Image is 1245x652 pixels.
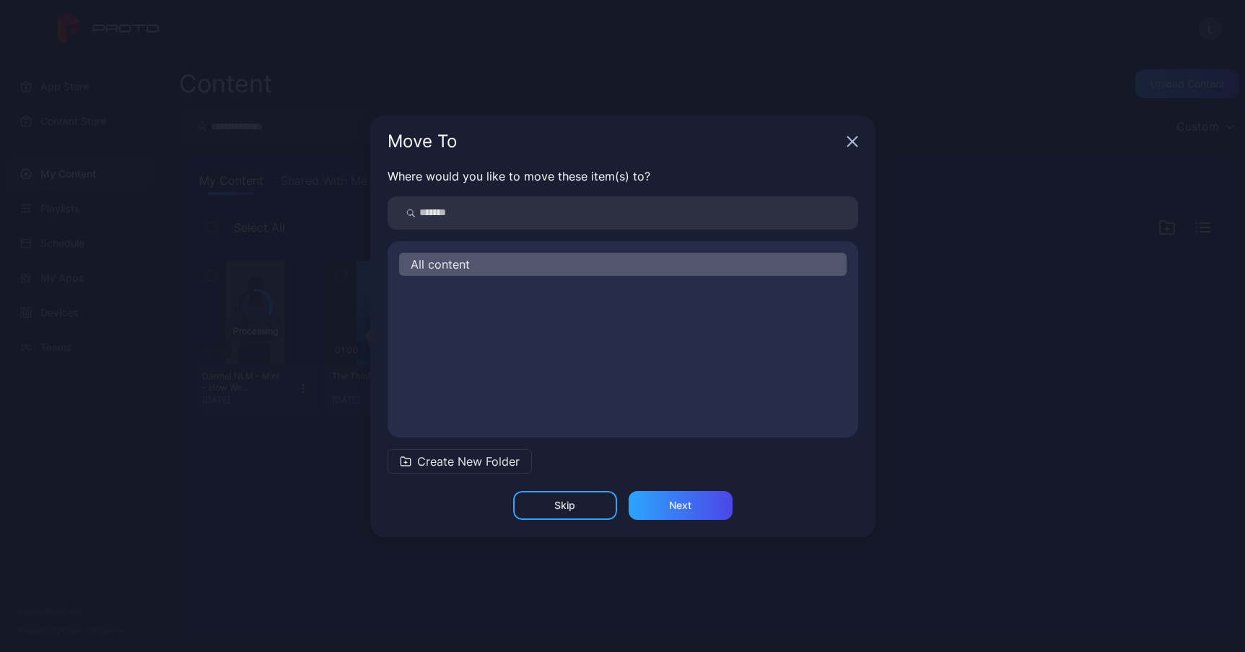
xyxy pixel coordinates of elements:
button: Skip [513,491,617,520]
div: Move To [388,133,841,150]
div: Skip [554,500,575,511]
div: Next [669,500,691,511]
button: Next [629,491,733,520]
p: Where would you like to move these item(s) to? [388,168,858,185]
button: Create New Folder [388,449,532,474]
span: All content [411,256,470,273]
span: Create New Folder [417,453,520,470]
